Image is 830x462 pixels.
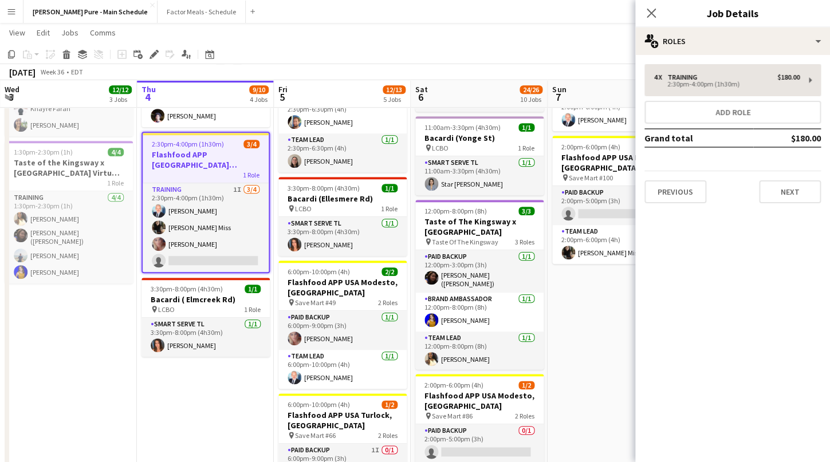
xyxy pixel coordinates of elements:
[518,381,534,389] span: 1/2
[141,132,270,273] app-job-card: 2:30pm-4:00pm (1h30m)3/4Flashfood APP [GEOGRAPHIC_DATA] Modesto Training1 RoleTraining1I3/42:30pm...
[5,25,30,40] a: View
[57,25,83,40] a: Jobs
[278,260,407,389] app-job-card: 6:00pm-10:00pm (4h)2/2Flashfood APP USA Modesto, [GEOGRAPHIC_DATA] Save Mart #492 RolesPaid Backu...
[9,66,36,78] div: [DATE]
[432,412,473,420] span: Save Mart #86
[415,216,544,237] h3: Taste of The Kingsway x [GEOGRAPHIC_DATA]
[415,116,544,195] app-job-card: 11:00am-3:30pm (4h30m)1/1Bacardi (Yonge St) LCBO1 RoleSmart Serve TL1/111:00am-3:30pm (4h30m)Star...
[278,94,407,133] app-card-role: Brand Ambassador1/12:30pm-6:30pm (4h)[PERSON_NAME]
[288,400,350,409] span: 6:00pm-10:00pm (4h)
[85,25,120,40] a: Comms
[278,277,407,298] h3: Flashfood APP USA Modesto, [GEOGRAPHIC_DATA]
[383,85,406,94] span: 12/13
[250,95,268,104] div: 4 Jobs
[288,184,360,192] span: 3:30pm-8:00pm (4h30m)
[243,171,259,179] span: 1 Role
[654,81,800,87] div: 2:30pm-4:00pm (1h30m)
[38,68,66,76] span: Week 36
[141,84,156,94] span: Thu
[143,183,269,272] app-card-role: Training1I3/42:30pm-4:00pm (1h30m)[PERSON_NAME][PERSON_NAME] Miss[PERSON_NAME]
[109,95,131,104] div: 3 Jobs
[295,431,336,440] span: Save Mart #66
[278,311,407,350] app-card-role: Paid Backup1/16:00pm-9:00pm (3h)[PERSON_NAME]
[151,285,223,293] span: 3:30pm-8:00pm (4h30m)
[552,152,680,173] h3: Flashfood APP USA Ripon, [GEOGRAPHIC_DATA]
[635,27,830,55] div: Roles
[424,381,483,389] span: 2:00pm-6:00pm (4h)
[71,68,83,76] div: EDT
[569,173,613,182] span: Save Mart #100
[5,141,133,283] app-job-card: 1:30pm-2:30pm (1h)4/4Taste of the Kingsway x [GEOGRAPHIC_DATA] Virtual Training1 RoleTraining4/41...
[108,148,124,156] span: 4/4
[415,293,544,331] app-card-role: Brand Ambassador1/112:00pm-8:00pm (8h)[PERSON_NAME]
[777,73,800,81] div: $180.00
[245,285,261,293] span: 1/1
[61,27,78,38] span: Jobs
[378,298,398,307] span: 2 Roles
[243,140,259,148] span: 3/4
[9,27,25,38] span: View
[415,133,544,143] h3: Bacardi (Yonge St)
[244,305,261,314] span: 1 Role
[278,84,288,94] span: Fri
[141,278,270,357] app-job-card: 3:30pm-8:00pm (4h30m)1/1Bacardi ( Elmcreek Rd) LCBO1 RoleSmart Serve TL1/13:30pm-8:00pm (4h30m)[P...
[278,217,407,256] app-card-role: Smart Serve TL1/13:30pm-8:00pm (4h30m)[PERSON_NAME]
[518,207,534,215] span: 3/3
[552,225,680,264] app-card-role: Team Lead1/12:00pm-6:00pm (4h)[PERSON_NAME] Miss
[90,27,116,38] span: Comms
[3,90,19,104] span: 3
[667,73,702,81] div: Training
[515,412,534,420] span: 2 Roles
[23,1,158,23] button: [PERSON_NAME] Pure - Main Schedule
[424,123,501,132] span: 11:00am-3:30pm (4h30m)
[552,136,680,264] app-job-card: 2:00pm-6:00pm (4h)1/2Flashfood APP USA Ripon, [GEOGRAPHIC_DATA] Save Mart #1002 RolesPaid Backup0...
[552,186,680,225] app-card-role: Paid Backup0/12:00pm-5:00pm (3h)
[277,90,288,104] span: 5
[518,123,534,132] span: 1/1
[644,101,821,124] button: Add role
[152,140,224,148] span: 2:30pm-4:00pm (1h30m)
[14,148,73,156] span: 1:30pm-2:30pm (1h)
[141,294,270,305] h3: Bacardi ( Elmcreek Rd)
[278,177,407,256] app-job-card: 3:30pm-8:00pm (4h30m)1/1Bacardi (Ellesmere Rd) LCBO1 RoleSmart Serve TL1/13:30pm-8:00pm (4h30m)[P...
[432,238,498,246] span: Taste Of The Kingsway
[143,149,269,170] h3: Flashfood APP [GEOGRAPHIC_DATA] Modesto Training
[249,85,269,94] span: 9/10
[518,144,534,152] span: 1 Role
[415,156,544,195] app-card-role: Smart Serve TL1/111:00am-3:30pm (4h30m)Star [PERSON_NAME]
[278,133,407,172] app-card-role: Team Lead1/12:30pm-6:30pm (4h)[PERSON_NAME]
[415,84,428,94] span: Sat
[644,180,706,203] button: Previous
[635,6,830,21] h3: Job Details
[158,1,246,23] button: Factor Meals - Schedule
[644,129,753,147] td: Grand total
[381,204,398,213] span: 1 Role
[561,143,620,151] span: 2:00pm-6:00pm (4h)
[432,144,449,152] span: LCBO
[414,90,428,104] span: 6
[415,331,544,370] app-card-role: Team Lead1/112:00pm-8:00pm (8h)[PERSON_NAME]
[381,267,398,276] span: 2/2
[5,84,19,94] span: Wed
[288,267,350,276] span: 6:00pm-10:00pm (4h)
[383,95,405,104] div: 5 Jobs
[107,179,124,187] span: 1 Role
[109,85,132,94] span: 12/12
[515,238,534,246] span: 3 Roles
[295,204,312,213] span: LCBO
[520,85,542,94] span: 24/26
[415,250,544,293] app-card-role: Paid Backup1/112:00pm-3:00pm (3h)[PERSON_NAME] ([PERSON_NAME]) [PERSON_NAME]
[278,194,407,204] h3: Bacardi (Ellesmere Rd)
[759,180,821,203] button: Next
[141,88,270,127] app-card-role: Team Lead1/18:00am-6:30pm (10h30m)[PERSON_NAME]
[415,200,544,369] app-job-card: 12:00pm-8:00pm (8h)3/3Taste of The Kingsway x [GEOGRAPHIC_DATA] Taste Of The Kingsway3 RolesPaid ...
[141,318,270,357] app-card-role: Smart Serve TL1/13:30pm-8:00pm (4h30m)[PERSON_NAME]
[552,92,680,131] app-card-role: Team Lead1/12:00pm-6:00pm (4h)[PERSON_NAME]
